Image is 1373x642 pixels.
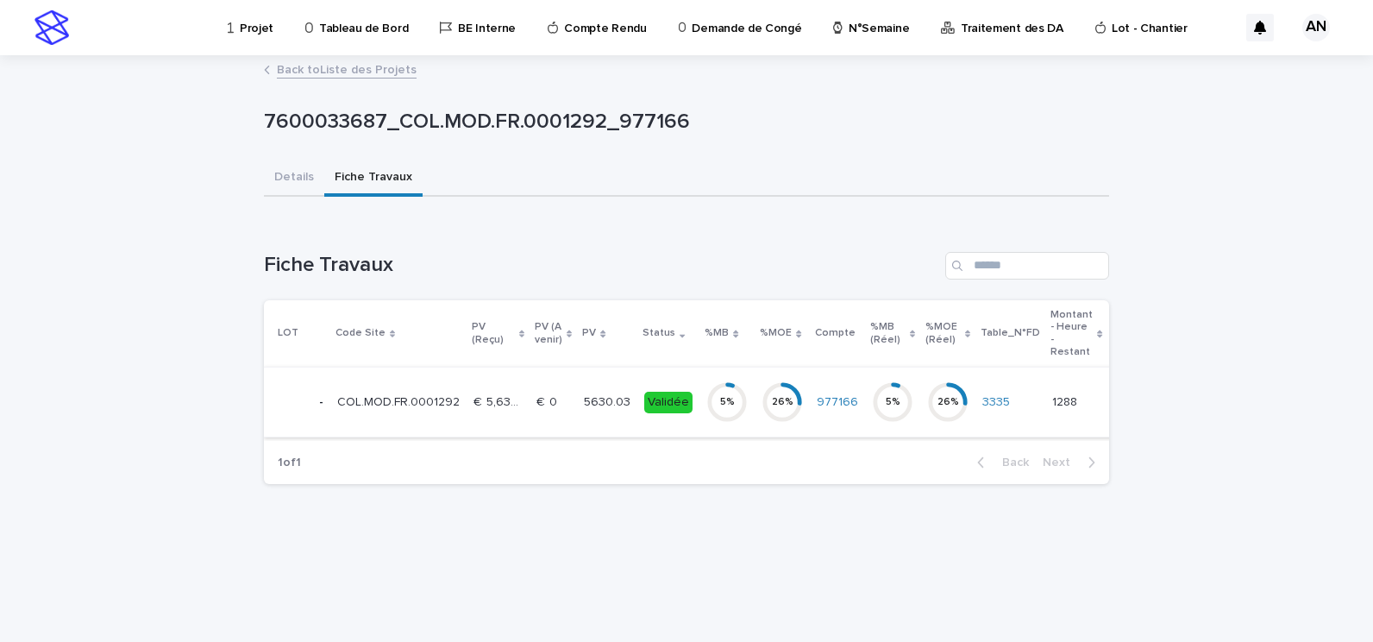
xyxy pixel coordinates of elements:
div: 26 % [927,396,969,408]
p: Status [643,324,675,343]
p: %MOE [760,324,792,343]
p: Compte [815,324,856,343]
p: %MOE (Réel) [925,318,961,349]
h1: Fiche Travaux [264,253,938,278]
p: € 0 [536,392,561,410]
span: Next [1043,456,1081,469]
p: - [319,395,323,410]
a: 3335 [982,395,1010,410]
button: Details [264,160,324,197]
p: PV (A venir) [535,318,562,349]
p: %MB [705,324,729,343]
p: PV [582,324,596,343]
span: Back [992,456,1029,469]
div: 5 % [872,396,913,408]
p: 7600033687_COL.MOD.FR.0001292_977166 [264,110,1102,135]
button: Fiche Travaux [324,160,423,197]
tr: -COL.MOD.FR.0001292COL.MOD.FR.0001292 € 5,630.03€ 5,630.03 € 0€ 0 5630.035630.03 Validée5%26%9771... [264,368,1309,437]
p: LOT [278,324,298,343]
img: stacker-logo-s-only.png [34,10,69,45]
p: 1288 [1052,392,1081,410]
p: %MB (Réel) [870,318,906,349]
a: Back toListe des Projets [277,59,417,79]
div: 26 % [762,396,803,408]
input: Search [945,252,1109,280]
p: Code Site [335,324,386,343]
button: Next [1036,455,1109,470]
p: COL.MOD.FR.0001292 [337,392,463,410]
div: Validée [644,392,693,413]
p: Montant - Heure - Restant [1050,305,1093,362]
p: € 5,630.03 [473,392,526,410]
p: 1 of 1 [264,442,315,484]
p: 5630.03 [584,392,634,410]
div: 5 % [706,396,748,408]
p: PV (Reçu) [472,318,515,349]
div: AN [1302,14,1330,41]
button: Back [963,455,1036,470]
p: Table_N°FD [981,324,1040,343]
a: 977166 [817,395,858,410]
